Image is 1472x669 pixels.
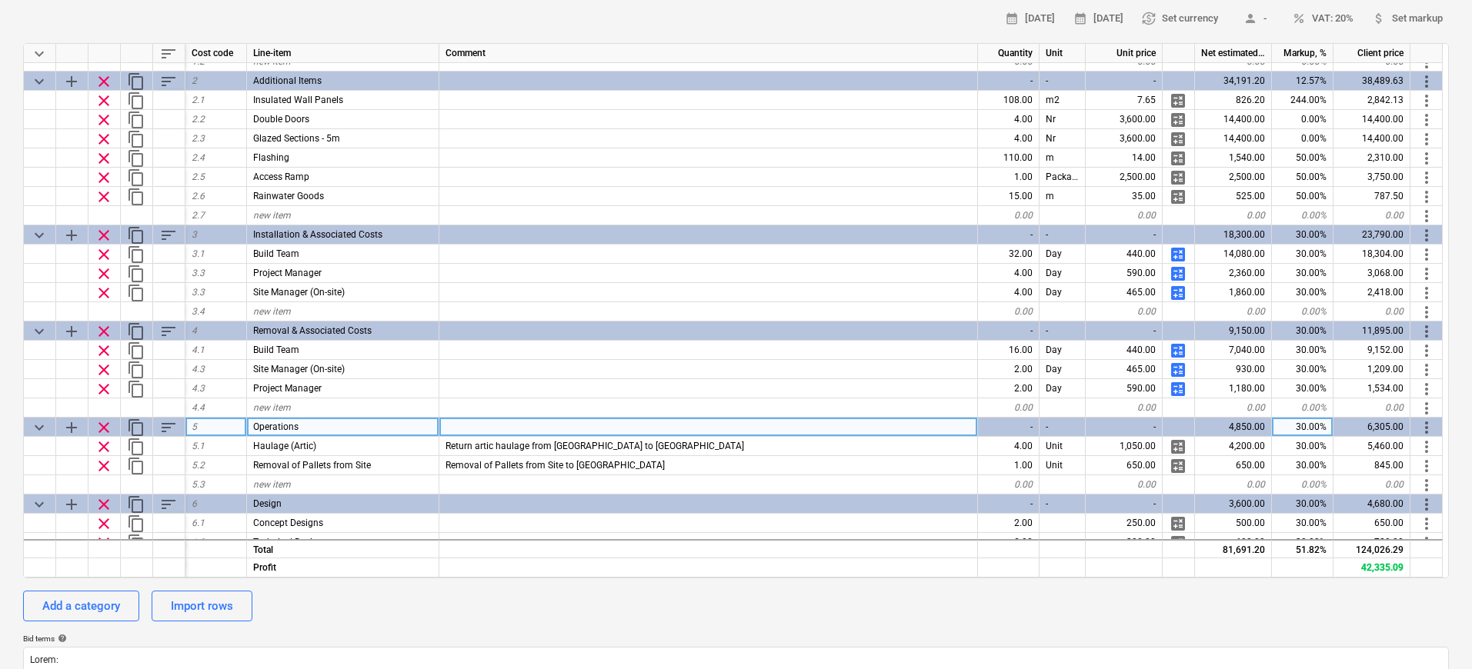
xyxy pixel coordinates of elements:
span: More actions [1417,303,1436,321]
span: calendar_month [1073,12,1087,25]
div: - [1086,418,1163,437]
div: 6,305.00 [1333,418,1410,437]
span: Manage detailed breakdown for the row [1169,188,1187,206]
span: Manage detailed breakdown for the row [1169,284,1187,302]
div: 4.00 [978,129,1040,148]
span: More actions [1417,245,1436,264]
div: Package [1040,168,1086,187]
span: Remove row [95,361,113,379]
span: Collapse category [30,72,48,91]
button: Add a category [23,591,139,621]
div: 9,152.00 [1333,341,1410,360]
div: - [1086,494,1163,514]
div: 0.00 [1195,206,1272,225]
div: Total [247,539,439,558]
div: 4,200.00 [1195,437,1272,456]
div: 30.00% [1272,418,1333,437]
span: More actions [1417,265,1436,283]
div: Day [1040,264,1086,283]
span: Remove row [95,457,113,475]
span: Access Ramp [253,171,309,182]
div: 525.00 [1195,187,1272,206]
span: attach_money [1372,12,1386,25]
div: Nr [1040,110,1086,129]
div: 826.20 [1195,91,1272,110]
span: Sort rows within category [159,418,178,437]
div: Unit price [1086,44,1163,63]
span: Manage detailed breakdown for the row [1169,130,1187,148]
span: Duplicate row [127,111,145,129]
div: 0.00 [1333,398,1410,418]
span: More actions [1417,72,1436,91]
div: 30.00% [1272,533,1333,552]
span: More actions [1417,495,1436,514]
div: m [1040,187,1086,206]
div: 250.00 [1086,514,1163,533]
div: 0.00 [978,475,1040,494]
div: Unit [1040,437,1086,456]
div: 0.00 [1333,302,1410,321]
div: Import rows [171,596,233,616]
div: 38,489.63 [1333,72,1410,91]
div: - [1086,72,1163,91]
span: Duplicate row [127,92,145,110]
span: Remove row [95,188,113,206]
span: Additional Items [253,75,322,86]
span: Remove row [95,226,113,245]
div: Add a category [42,596,120,616]
div: 1.00 [978,168,1040,187]
span: Sort rows within category [159,495,178,514]
div: 14.00 [1086,148,1163,168]
span: Collapse category [30,418,48,437]
div: - [1086,225,1163,245]
span: Duplicate row [127,149,145,168]
span: More actions [1417,361,1436,379]
div: 0.00 [978,302,1040,321]
span: Collapse category [30,226,48,245]
div: 2,310.00 [1333,148,1410,168]
div: 14,400.00 [1195,110,1272,129]
div: 845.00 [1333,456,1410,475]
span: Duplicate row [127,438,145,456]
div: 1,540.00 [1195,148,1272,168]
div: 0.00% [1272,206,1333,225]
div: 14,400.00 [1333,110,1410,129]
span: Duplicate row [127,361,145,379]
div: 30.00% [1272,514,1333,533]
button: Set markup [1366,7,1449,31]
div: 30.00% [1272,225,1333,245]
span: Add sub category to row [62,322,81,341]
span: Duplicate row [127,534,145,552]
div: 590.00 [1086,379,1163,398]
span: Duplicate category [127,72,145,91]
span: Manage detailed breakdown for the row [1169,92,1187,110]
span: Duplicate row [127,341,145,360]
div: 930.00 [1195,360,1272,379]
div: 30.00% [1272,437,1333,456]
span: Remove row [95,149,113,168]
div: 650.00 [1195,456,1272,475]
span: More actions [1417,226,1436,245]
span: Manage detailed breakdown for the row [1169,341,1187,360]
span: Manage detailed breakdown for the row [1169,514,1187,533]
span: More actions [1417,418,1436,437]
span: More actions [1417,92,1436,110]
div: 3,068.00 [1333,264,1410,283]
span: More actions [1417,399,1436,418]
div: 0.00 [1086,302,1163,321]
div: 81,691.20 [1195,539,1272,558]
div: 18,304.00 [1333,245,1410,264]
span: Remove row [95,111,113,129]
span: More actions [1417,534,1436,552]
div: 50.00% [1272,187,1333,206]
span: Duplicate category [127,226,145,245]
div: Markup, % [1272,44,1333,63]
div: 30.00% [1272,360,1333,379]
span: Manage detailed breakdown for the row [1169,168,1187,187]
span: Duplicate row [127,284,145,302]
div: 0.00 [1086,206,1163,225]
div: 3,600.00 [1086,129,1163,148]
div: 3,600.00 [1195,494,1272,514]
span: percent [1292,12,1306,25]
div: Client price [1333,44,1410,63]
